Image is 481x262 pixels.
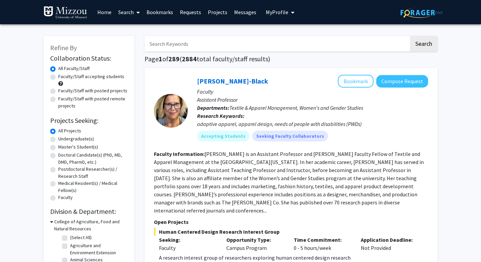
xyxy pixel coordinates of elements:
label: Master's Student(s) [58,143,98,151]
label: Doctoral Candidate(s) (PhD, MD, DMD, PharmD, etc.) [58,152,128,166]
label: (Select All) [70,234,92,241]
input: Search Keywords [145,36,409,52]
label: All Projects [58,127,81,134]
label: Undergraduate(s) [58,135,94,142]
label: Faculty/Staff with posted projects [58,87,127,94]
iframe: Chat [5,232,29,257]
label: All Faculty/Staff [58,65,90,72]
span: Refine By [50,43,77,52]
label: Faculty/Staff with posted remote projects [58,95,128,109]
label: Postdoctoral Researcher(s) / Research Staff [58,166,128,180]
label: Faculty/Staff accepting students [58,73,124,80]
h2: Projects Seeking: [50,117,128,125]
label: Faculty [58,194,73,201]
label: Agriculture and Environment Extension [70,242,126,256]
h3: College of Agriculture, Food and Natural Resources [54,218,128,232]
h2: Division & Department: [50,207,128,216]
label: Medical Resident(s) / Medical Fellow(s) [58,180,128,194]
button: Search [410,36,438,52]
h2: Collaboration Status: [50,54,128,62]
